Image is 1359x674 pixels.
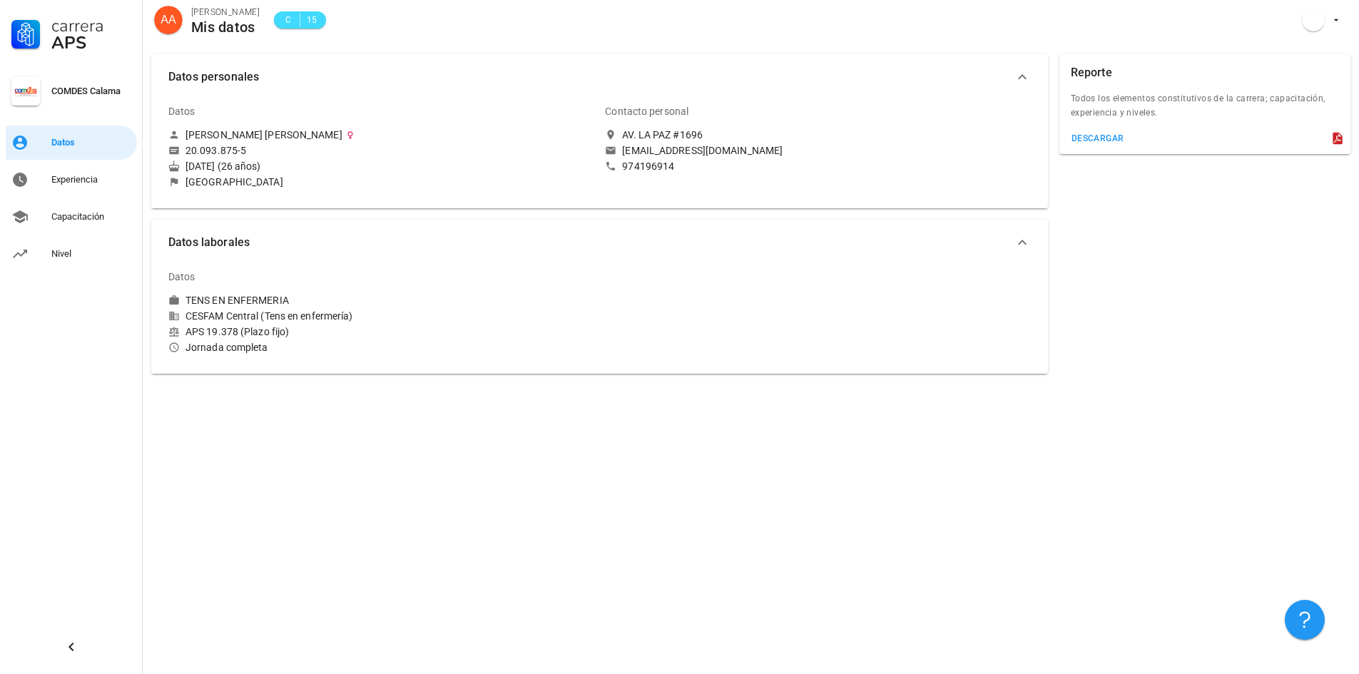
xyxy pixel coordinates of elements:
[51,211,131,223] div: Capacitación
[306,13,317,27] span: 15
[283,13,294,27] span: C
[154,6,183,34] div: avatar
[168,341,594,354] div: Jornada completa
[6,163,137,197] a: Experiencia
[185,294,289,307] div: TENS EN ENFERMERIA
[51,17,131,34] div: Carrera
[151,54,1048,100] button: Datos personales
[185,128,342,141] div: [PERSON_NAME] [PERSON_NAME]
[151,220,1048,265] button: Datos laborales
[51,34,131,51] div: APS
[1071,133,1124,143] div: descargar
[1071,54,1112,91] div: Reporte
[168,67,1014,87] span: Datos personales
[168,325,594,338] div: APS 19.378 (Plazo fijo)
[168,233,1014,252] span: Datos laborales
[51,174,131,185] div: Experiencia
[161,6,175,34] span: AA
[51,137,131,148] div: Datos
[168,310,594,322] div: CESFAM Central (Tens en enfermería)
[185,175,283,188] div: [GEOGRAPHIC_DATA]
[51,86,131,97] div: COMDES Calama
[622,128,703,141] div: AV. LA PAZ #1696
[622,144,783,157] div: [EMAIL_ADDRESS][DOMAIN_NAME]
[185,144,246,157] div: 20.093.875-5
[168,160,594,173] div: [DATE] (26 años)
[6,126,137,160] a: Datos
[51,248,131,260] div: Nivel
[6,237,137,271] a: Nivel
[605,94,688,128] div: Contacto personal
[1065,128,1130,148] button: descargar
[168,94,195,128] div: Datos
[605,128,1030,141] a: AV. LA PAZ #1696
[605,160,1030,173] a: 974196914
[191,5,260,19] div: [PERSON_NAME]
[1059,91,1350,128] div: Todos los elementos constitutivos de la carrera; capacitación, experiencia y niveles.
[605,144,1030,157] a: [EMAIL_ADDRESS][DOMAIN_NAME]
[168,260,195,294] div: Datos
[622,160,674,173] div: 974196914
[191,19,260,35] div: Mis datos
[6,200,137,234] a: Capacitación
[1302,9,1325,31] div: avatar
